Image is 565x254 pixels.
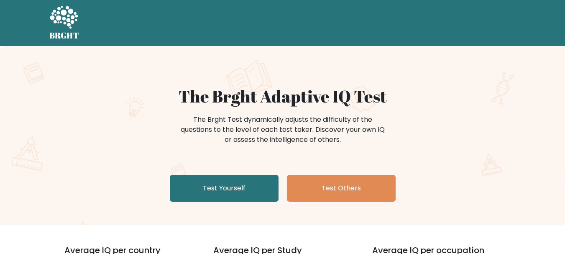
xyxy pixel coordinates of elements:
h1: The Brght Adaptive IQ Test [79,86,487,106]
a: BRGHT [49,3,79,43]
h5: BRGHT [49,31,79,41]
div: The Brght Test dynamically adjusts the difficulty of the questions to the level of each test take... [178,115,387,145]
a: Test Yourself [170,175,279,202]
a: Test Others [287,175,396,202]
